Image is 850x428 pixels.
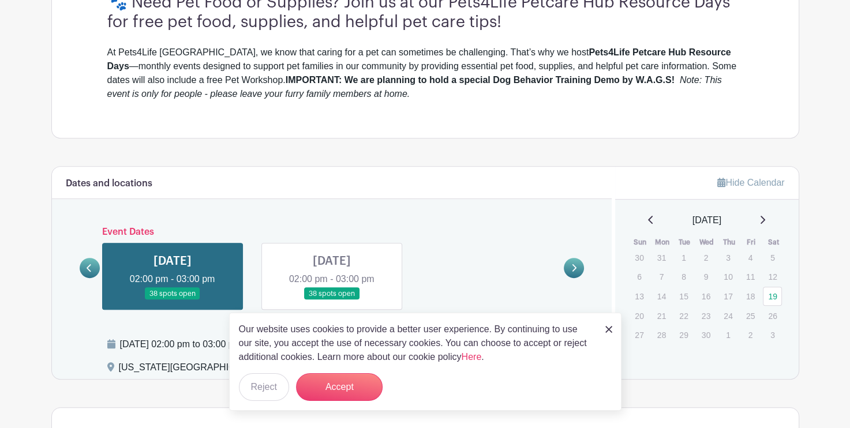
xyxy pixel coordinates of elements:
p: Our website uses cookies to provide a better user experience. By continuing to use our site, you ... [239,322,593,364]
p: 26 [763,307,782,325]
a: 19 [763,287,782,306]
p: 1 [674,249,693,266]
p: 23 [697,307,716,325]
p: 25 [741,307,760,325]
img: close_button-5f87c8562297e5c2d7936805f587ecaba9071eb48480494691a3f1689db116b3.svg [605,326,612,333]
th: Thu [718,236,740,248]
h6: Dates and locations [66,178,152,189]
th: Fri [740,236,763,248]
button: Accept [296,373,383,401]
div: At Pets4Life [GEOGRAPHIC_DATA], we know that caring for a pet can sometimes be challenging. That’... [107,46,743,101]
a: Here [462,352,482,362]
p: 27 [630,326,649,344]
div: [DATE] 02:00 pm to 03:00 pm [120,337,514,351]
p: 3 [763,326,782,344]
p: 28 [652,326,671,344]
p: 6 [630,268,649,286]
p: 30 [697,326,716,344]
p: 22 [674,307,693,325]
p: 3 [718,249,737,266]
p: 30 [630,249,649,266]
p: 17 [718,287,737,305]
th: Mon [651,236,674,248]
p: 31 [652,249,671,266]
strong: IMPORTANT: We are planning to hold a special Dog Behavior Training Demo by W.A.G.S! [286,75,675,85]
div: [US_STATE][GEOGRAPHIC_DATA] , [STREET_ADDRESS][PERSON_NAME] [119,361,441,379]
p: 7 [652,268,671,286]
p: 11 [741,268,760,286]
h6: Event Dates [100,227,564,238]
p: 8 [674,268,693,286]
p: 15 [674,287,693,305]
p: 2 [697,249,716,266]
a: Hide Calendar [717,178,784,187]
p: 9 [697,268,716,286]
th: Tue [673,236,696,248]
p: 4 [741,249,760,266]
p: 14 [652,287,671,305]
p: 13 [630,287,649,305]
strong: Pets4Life Petcare Hub Resource Days [107,47,731,71]
span: [DATE] [692,213,721,227]
p: 20 [630,307,649,325]
th: Wed [696,236,718,248]
p: 2 [741,326,760,344]
p: 16 [697,287,716,305]
p: 5 [763,249,782,266]
p: 18 [741,287,760,305]
th: Sat [762,236,785,248]
p: 12 [763,268,782,286]
p: 24 [718,307,737,325]
th: Sun [629,236,651,248]
p: 10 [718,268,737,286]
p: 29 [674,326,693,344]
p: 1 [718,326,737,344]
button: Reject [239,373,289,401]
p: 21 [652,307,671,325]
